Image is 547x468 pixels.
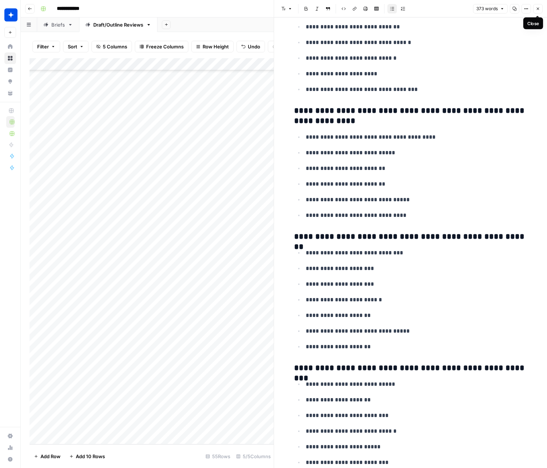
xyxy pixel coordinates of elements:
[79,17,157,32] a: Draft/Outline Reviews
[4,41,16,52] a: Home
[93,21,143,28] div: Draft/Outline Reviews
[4,8,17,21] img: Wiz Logo
[4,64,16,76] a: Insights
[476,5,498,12] span: 373 words
[91,41,132,52] button: 5 Columns
[30,451,65,462] button: Add Row
[4,453,16,465] button: Help + Support
[4,52,16,64] a: Browse
[203,43,229,50] span: Row Height
[65,451,109,462] button: Add 10 Rows
[527,20,539,27] div: Close
[237,41,265,52] button: Undo
[76,453,105,460] span: Add 10 Rows
[4,87,16,99] a: Your Data
[37,17,79,32] a: Briefs
[4,442,16,453] a: Usage
[203,451,233,462] div: 55 Rows
[4,76,16,87] a: Opportunities
[37,43,49,50] span: Filter
[4,430,16,442] a: Settings
[40,453,60,460] span: Add Row
[103,43,127,50] span: 5 Columns
[146,43,184,50] span: Freeze Columns
[473,4,508,13] button: 373 words
[32,41,60,52] button: Filter
[63,41,89,52] button: Sort
[4,6,16,24] button: Workspace: Wiz
[233,451,274,462] div: 5/5 Columns
[68,43,77,50] span: Sort
[248,43,260,50] span: Undo
[51,21,65,28] div: Briefs
[191,41,234,52] button: Row Height
[135,41,188,52] button: Freeze Columns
